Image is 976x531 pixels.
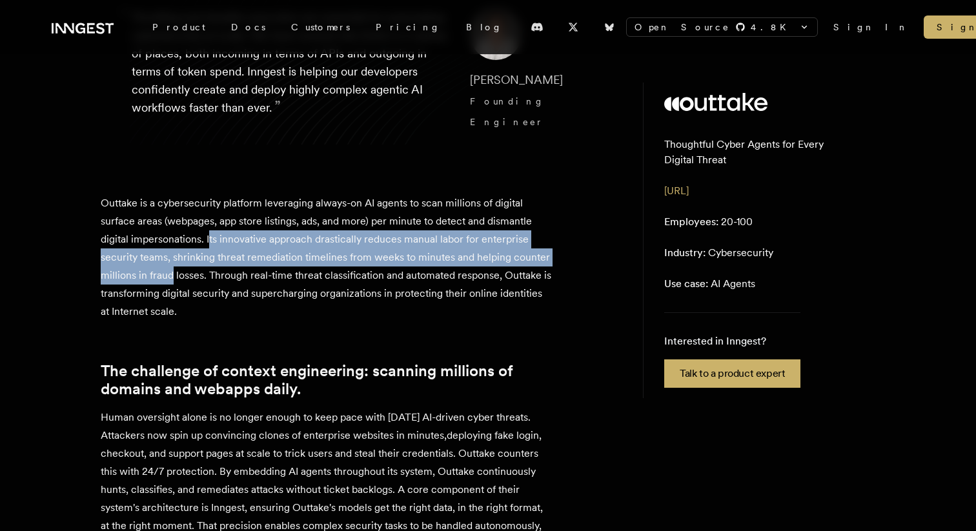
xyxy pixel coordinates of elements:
div: Product [139,15,218,39]
a: Sign In [833,21,908,34]
p: Thoughtful Cyber Agents for Every Digital Threat [664,137,855,168]
p: Interested in Inngest? [664,334,800,349]
a: The challenge of context engineering: scanning millions of domains and webapps daily. [101,362,553,398]
span: Open Source [635,21,730,34]
span: 4.8 K [751,21,794,34]
a: Docs [218,15,278,39]
span: Use case: [664,277,708,290]
p: Outtake is a cybersecurity platform leveraging always-on AI agents to scan millions of digital su... [101,194,553,321]
a: Customers [278,15,363,39]
span: ” [274,97,281,115]
a: [URL] [664,185,689,197]
p: Cybersecurity [664,245,773,261]
a: Bluesky [595,17,624,37]
p: AI Agents [664,276,755,292]
span: Founding Engineer [470,96,545,127]
a: X [559,17,587,37]
span: [PERSON_NAME] [470,73,563,86]
span: Industry: [664,246,706,259]
a: Discord [523,17,551,37]
a: Talk to a product expert [664,359,800,388]
a: Blog [453,15,515,39]
p: Throttling and durable execution are essential for automating cybersecurity at scale. We have sev... [132,8,449,132]
p: 20-100 [664,214,753,230]
span: Employees: [664,215,718,228]
a: Pricing [363,15,453,39]
img: Outtake's logo [664,93,768,111]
